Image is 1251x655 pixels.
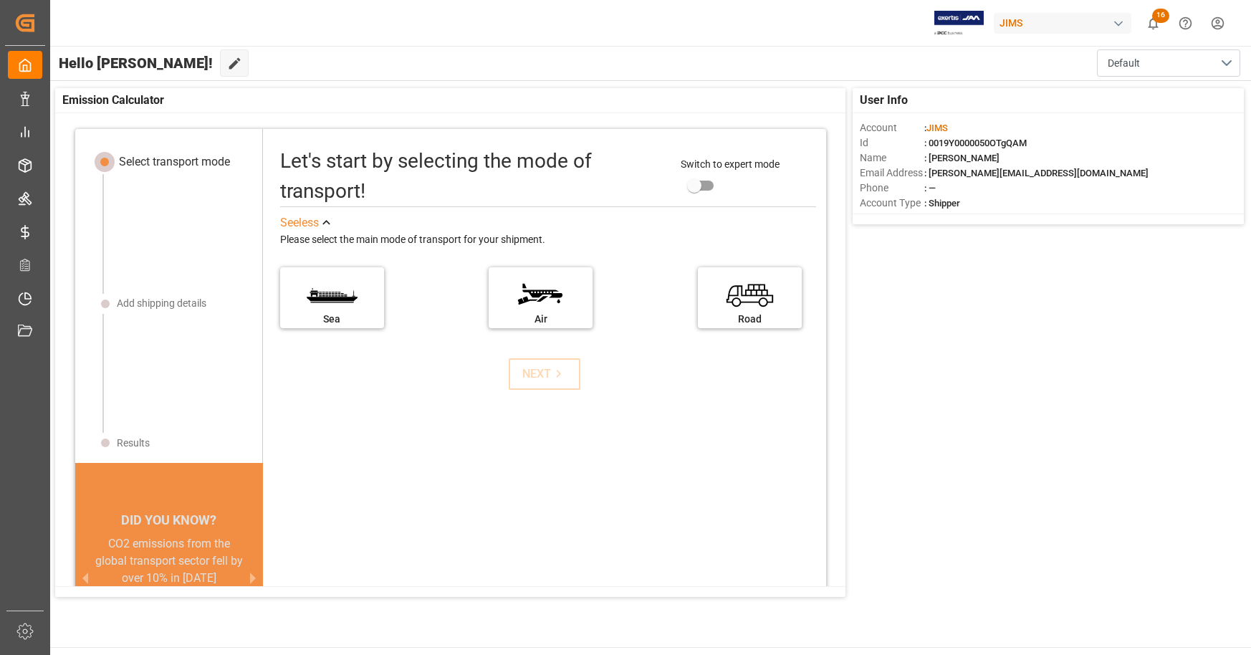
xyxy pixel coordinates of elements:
[1137,7,1169,39] button: show 16 new notifications
[117,296,206,311] div: Add shipping details
[522,365,566,383] div: NEXT
[1108,56,1140,71] span: Default
[860,150,924,166] span: Name
[75,505,263,535] div: DID YOU KNOW?
[924,153,1000,163] span: : [PERSON_NAME]
[924,123,948,133] span: :
[994,13,1131,34] div: JIMS
[860,196,924,211] span: Account Type
[681,158,780,170] span: Switch to expert mode
[994,9,1137,37] button: JIMS
[75,535,95,621] button: previous slide / item
[860,120,924,135] span: Account
[860,135,924,150] span: Id
[705,312,795,327] div: Road
[924,183,936,193] span: : —
[92,535,246,604] div: CO2 emissions from the global transport sector fell by over 10% in [DATE] (International Energy A...
[280,231,816,249] div: Please select the main mode of transport for your shipment.
[117,436,150,451] div: Results
[924,198,960,209] span: : Shipper
[860,92,908,109] span: User Info
[62,92,164,109] span: Emission Calculator
[860,181,924,196] span: Phone
[1152,9,1169,23] span: 16
[280,214,319,231] div: See less
[926,123,948,133] span: JIMS
[59,49,213,77] span: Hello [PERSON_NAME]!
[509,358,580,390] button: NEXT
[1169,7,1202,39] button: Help Center
[860,166,924,181] span: Email Address
[280,146,666,206] div: Let's start by selecting the mode of transport!
[924,138,1027,148] span: : 0019Y0000050OTgQAM
[496,312,585,327] div: Air
[934,11,984,36] img: Exertis%20JAM%20-%20Email%20Logo.jpg_1722504956.jpg
[924,168,1149,178] span: : [PERSON_NAME][EMAIL_ADDRESS][DOMAIN_NAME]
[119,153,230,171] div: Select transport mode
[287,312,377,327] div: Sea
[243,535,263,621] button: next slide / item
[1097,49,1240,77] button: open menu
